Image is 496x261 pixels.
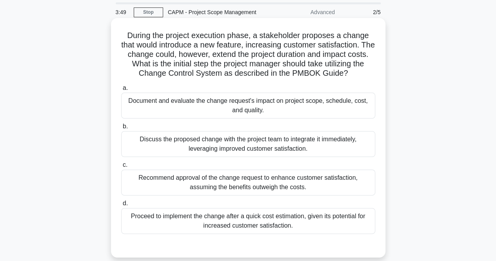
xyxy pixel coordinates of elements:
div: Advanced [271,4,340,20]
div: Document and evaluate the change request's impact on project scope, schedule, cost, and quality. [121,93,375,119]
span: b. [123,123,128,130]
h5: During the project execution phase, a stakeholder proposes a change that would introduce a new fe... [120,31,376,78]
span: a. [123,84,128,91]
div: Proceed to implement the change after a quick cost estimation, given its potential for increased ... [121,208,375,234]
span: c. [123,161,127,168]
div: CAPM - Project Scope Management [163,4,271,20]
div: Recommend approval of the change request to enhance customer satisfaction, assuming the benefits ... [121,170,375,195]
div: Discuss the proposed change with the project team to integrate it immediately, leveraging improve... [121,131,375,157]
div: 3:49 [111,4,134,20]
a: Stop [134,7,163,17]
div: 2/5 [340,4,385,20]
span: d. [123,200,128,206]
